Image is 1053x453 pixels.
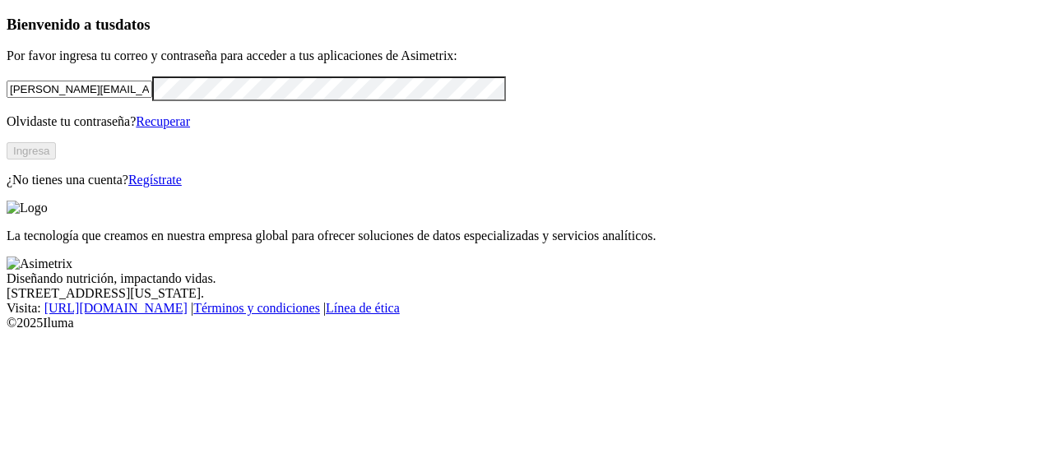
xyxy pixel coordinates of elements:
[7,49,1046,63] p: Por favor ingresa tu correo y contraseña para acceder a tus aplicaciones de Asimetrix:
[7,271,1046,286] div: Diseñando nutrición, impactando vidas.
[7,81,152,98] input: Tu correo
[7,301,1046,316] div: Visita : | |
[7,257,72,271] img: Asimetrix
[193,301,320,315] a: Términos y condiciones
[44,301,188,315] a: [URL][DOMAIN_NAME]
[7,286,1046,301] div: [STREET_ADDRESS][US_STATE].
[115,16,151,33] span: datos
[7,142,56,159] button: Ingresa
[7,201,48,215] img: Logo
[7,16,1046,34] h3: Bienvenido a tus
[7,316,1046,331] div: © 2025 Iluma
[128,173,182,187] a: Regístrate
[326,301,400,315] a: Línea de ética
[7,173,1046,187] p: ¿No tienes una cuenta?
[7,229,1046,243] p: La tecnología que creamos en nuestra empresa global para ofrecer soluciones de datos especializad...
[136,114,190,128] a: Recuperar
[7,114,1046,129] p: Olvidaste tu contraseña?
